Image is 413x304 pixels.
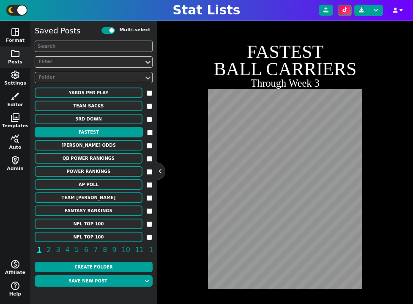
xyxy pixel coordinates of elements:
[10,281,20,291] span: help
[35,41,153,52] input: Search
[55,244,61,255] span: 3
[148,244,159,255] span: 12
[134,244,145,255] span: 11
[35,232,142,242] button: NFL TOP 100
[92,244,99,255] span: 7
[10,91,20,101] span: brush
[35,262,153,272] button: Create Folder
[10,155,20,165] span: shield_person
[10,49,20,59] span: folder
[35,153,142,164] button: QB POWER RANKINGS
[35,179,142,190] button: AP POLL
[35,140,142,151] button: [PERSON_NAME] ODDS
[45,244,52,255] span: 2
[10,112,20,123] span: photo_library
[208,60,362,79] h2: BALL CARRIERS
[35,192,142,203] button: Team [PERSON_NAME]
[10,134,20,144] span: query_stats
[38,74,140,81] div: Folder
[35,88,142,98] button: Yards Per Play
[35,127,143,137] button: FASTEST
[35,114,142,124] button: 3rd Down
[10,259,20,269] span: monetization_on
[10,27,20,37] span: space_dashboard
[172,3,240,18] h1: Stat Lists
[120,244,131,255] span: 10
[10,70,20,80] span: settings
[35,26,80,36] h5: Saved Posts
[35,219,142,229] button: NFL TOP 100
[35,166,142,177] button: Power Rankings
[74,244,80,255] span: 5
[208,78,362,88] h2: Through Week 3
[35,101,142,111] button: Team Sacks
[83,244,90,255] span: 6
[111,244,118,255] span: 9
[64,244,71,255] span: 4
[208,43,362,61] h1: FASTEST
[35,275,141,287] button: Save new post
[38,58,140,66] div: Filter
[119,27,150,34] label: Multi-select
[35,205,142,216] button: Fantasy Rankings
[101,244,108,255] span: 8
[36,244,43,255] span: 1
